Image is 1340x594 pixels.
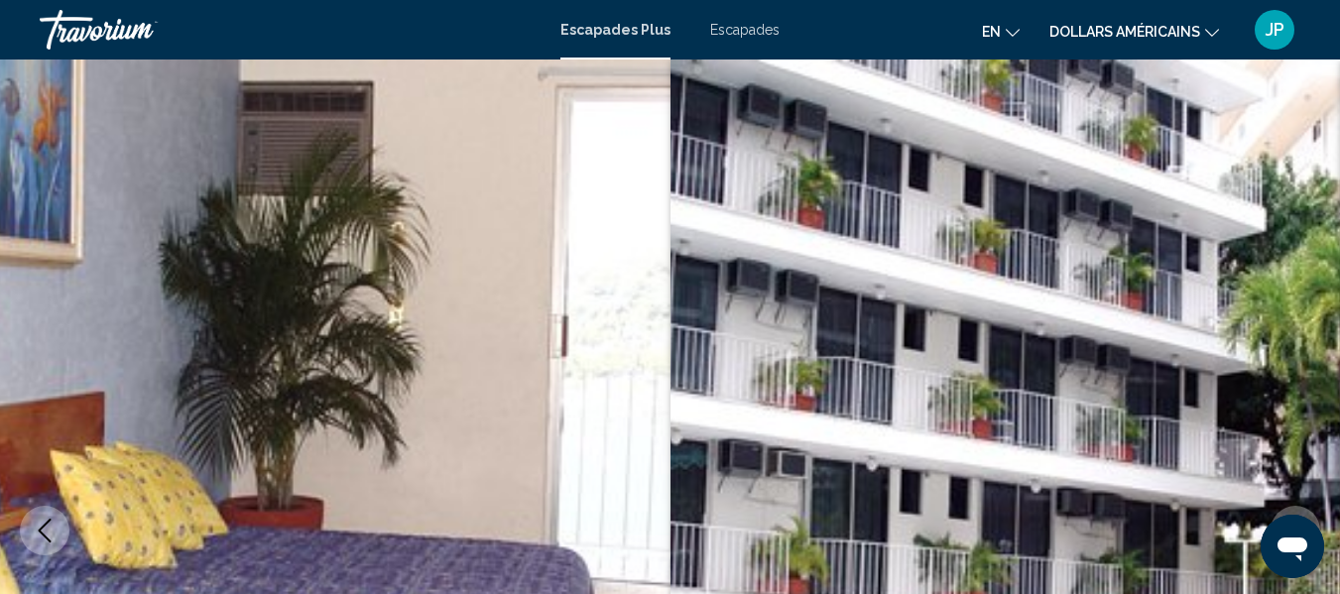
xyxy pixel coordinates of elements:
iframe: Bouton de lancement de la fenêtre de messagerie [1261,515,1324,578]
button: Next image [1271,506,1320,555]
a: Escapades [710,22,780,38]
button: Changer de devise [1049,17,1219,46]
font: dollars américains [1049,24,1200,40]
a: Travorium [40,10,541,50]
button: Menu utilisateur [1249,9,1300,51]
font: JP [1266,19,1284,40]
button: Previous image [20,506,69,555]
a: Escapades Plus [560,22,670,38]
button: Changer de langue [982,17,1020,46]
font: en [982,24,1001,40]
